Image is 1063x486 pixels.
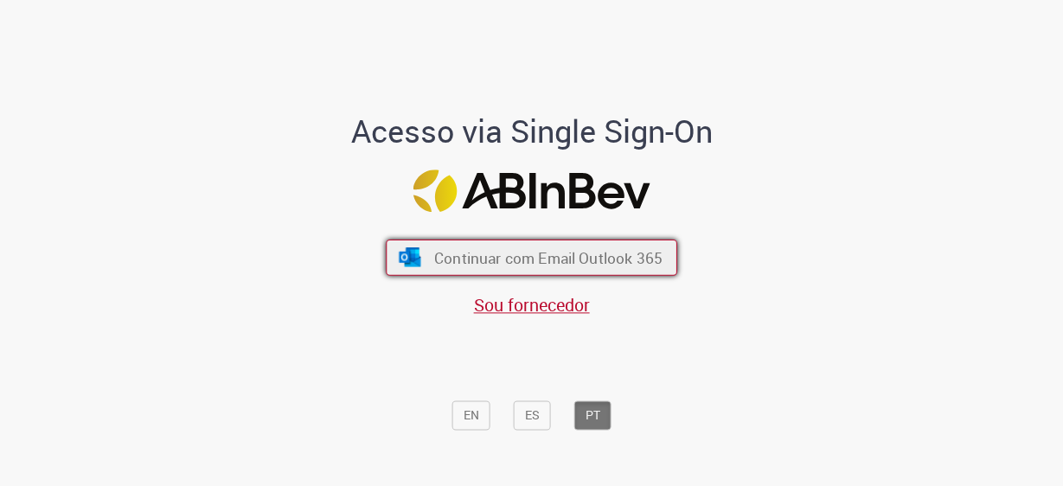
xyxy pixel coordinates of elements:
button: ES [514,400,551,430]
img: ícone Azure/Microsoft 360 [397,248,422,267]
h1: Acesso via Single Sign-On [291,115,772,150]
button: EN [452,400,490,430]
button: PT [574,400,612,430]
img: Logo ABInBev [413,169,650,212]
span: Continuar com Email Outlook 365 [434,247,663,267]
a: Sou fornecedor [474,294,590,317]
button: ícone Azure/Microsoft 360 Continuar com Email Outlook 365 [386,240,677,276]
